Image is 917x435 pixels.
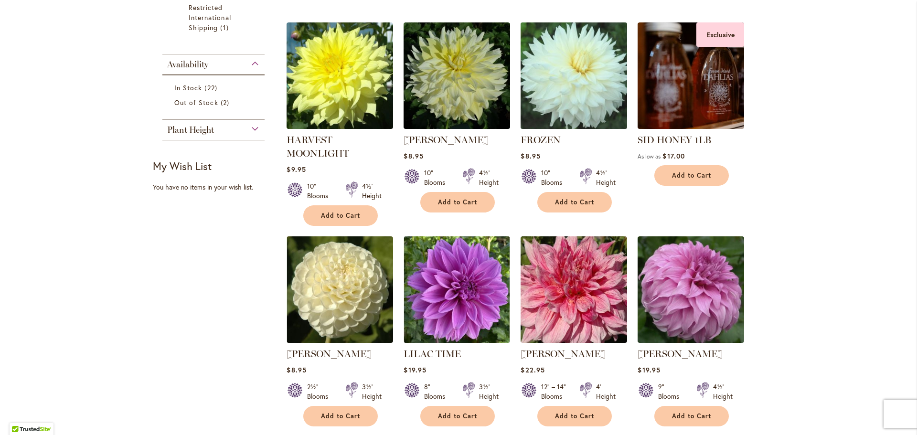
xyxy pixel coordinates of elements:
strong: My Wish List [153,159,212,173]
span: 1 [220,22,231,32]
span: Add to Cart [672,171,711,180]
span: $22.95 [521,365,544,374]
a: Frozen [521,122,627,131]
div: 4' Height [596,382,616,401]
a: Vassio Meggos [638,336,744,345]
a: Harvest Moonlight [287,122,393,131]
div: 3½' Height [479,382,499,401]
div: 9" Blooms [658,382,685,401]
span: Plant Height [167,125,214,135]
div: 3½' Height [362,382,382,401]
a: [PERSON_NAME] [521,348,606,360]
span: Add to Cart [321,412,360,420]
button: Add to Cart [654,165,729,186]
img: La Luna [404,22,510,129]
a: SID HONEY 1LB Exclusive [638,122,744,131]
a: HARVEST MOONLIGHT [287,134,349,159]
span: Availability [167,59,208,70]
button: Add to Cart [420,406,495,426]
div: Exclusive [696,22,744,47]
a: Restricted International Shipping [189,2,241,32]
span: $8.95 [287,365,306,374]
a: FROZEN [521,134,561,146]
span: Add to Cart [555,412,594,420]
div: You have no items in your wish list. [153,182,280,192]
span: 2 [221,97,232,107]
div: 12" – 14" Blooms [541,382,568,401]
span: $19.95 [638,365,660,374]
div: 4½' Height [479,168,499,187]
span: $9.95 [287,165,306,174]
a: WHITE NETTIE [287,336,393,345]
img: Frozen [518,20,630,131]
a: Lilac Time [404,336,510,345]
button: Add to Cart [303,406,378,426]
span: 22 [204,83,219,93]
img: Lilac Time [404,236,510,343]
img: MAKI [521,236,627,343]
a: [PERSON_NAME] [638,348,723,360]
button: Add to Cart [654,406,729,426]
iframe: Launch Accessibility Center [7,401,34,428]
span: Add to Cart [672,412,711,420]
a: [PERSON_NAME] [287,348,372,360]
span: Restricted International Shipping [189,3,231,32]
div: 2½" Blooms [307,382,334,401]
img: SID HONEY 1LB [638,22,744,129]
img: WHITE NETTIE [287,236,393,343]
div: 10" Blooms [541,168,568,187]
span: In Stock [174,83,202,92]
span: Add to Cart [321,212,360,220]
span: $8.95 [404,151,423,160]
span: $8.95 [521,151,540,160]
button: Add to Cart [303,205,378,226]
button: Add to Cart [537,192,612,212]
div: 4½' Height [362,181,382,201]
a: Out of Stock 2 [174,97,255,107]
span: Add to Cart [438,412,477,420]
div: 8" Blooms [424,382,451,401]
a: [PERSON_NAME] [404,134,489,146]
span: As low as [638,153,661,160]
div: 10" Blooms [307,181,334,201]
a: LILAC TIME [404,348,461,360]
img: Vassio Meggos [638,236,744,343]
a: SID HONEY 1LB [638,134,711,146]
div: 4½' Height [713,382,733,401]
button: Add to Cart [537,406,612,426]
img: Harvest Moonlight [287,22,393,129]
a: In Stock 22 [174,83,255,93]
span: Out of Stock [174,98,218,107]
span: $17.00 [662,151,684,160]
span: Add to Cart [555,198,594,206]
div: 10" Blooms [424,168,451,187]
button: Add to Cart [420,192,495,212]
a: La Luna [404,122,510,131]
div: 4½' Height [596,168,616,187]
span: Add to Cart [438,198,477,206]
a: MAKI [521,336,627,345]
span: $19.95 [404,365,426,374]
